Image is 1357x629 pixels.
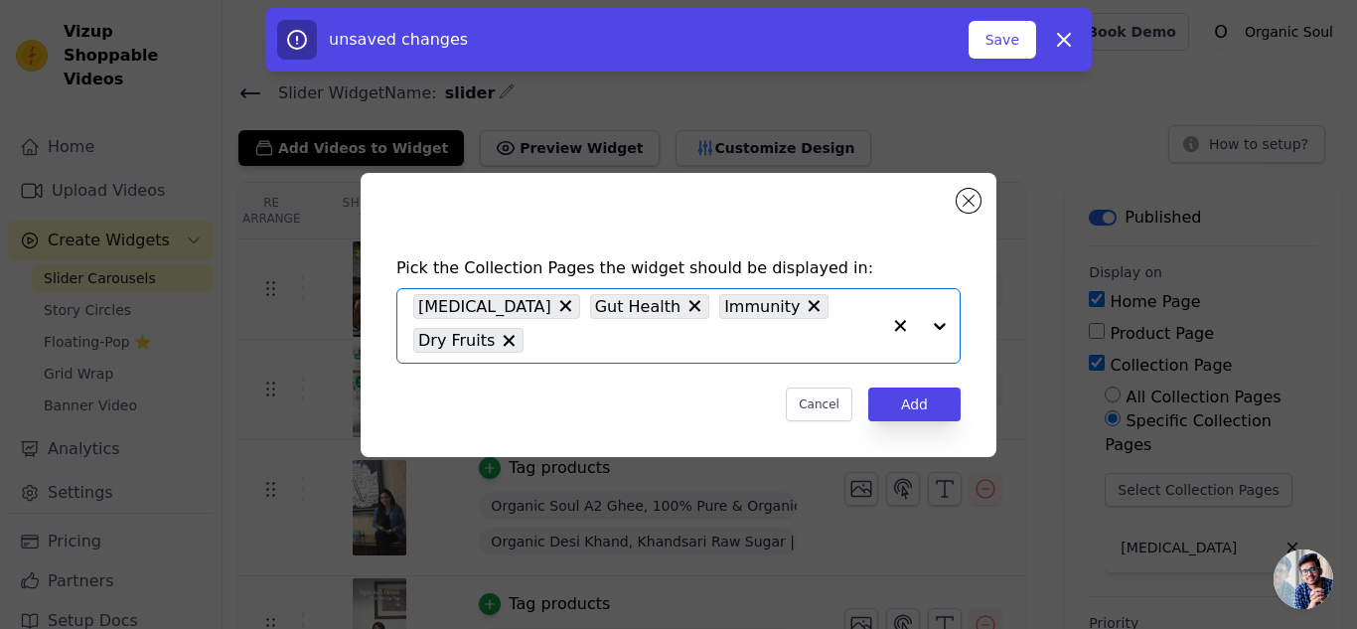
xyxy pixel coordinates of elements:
[969,21,1036,59] button: Save
[724,294,800,319] span: Immunity
[595,294,680,319] span: Gut Health
[786,388,852,421] button: Cancel
[1274,550,1333,609] a: Open chat
[868,388,961,421] button: Add
[418,294,551,319] span: [MEDICAL_DATA]
[957,189,980,213] button: Close modal
[396,256,961,280] h4: Pick the Collection Pages the widget should be displayed in:
[418,328,495,353] span: Dry Fruits
[329,30,468,49] span: unsaved changes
